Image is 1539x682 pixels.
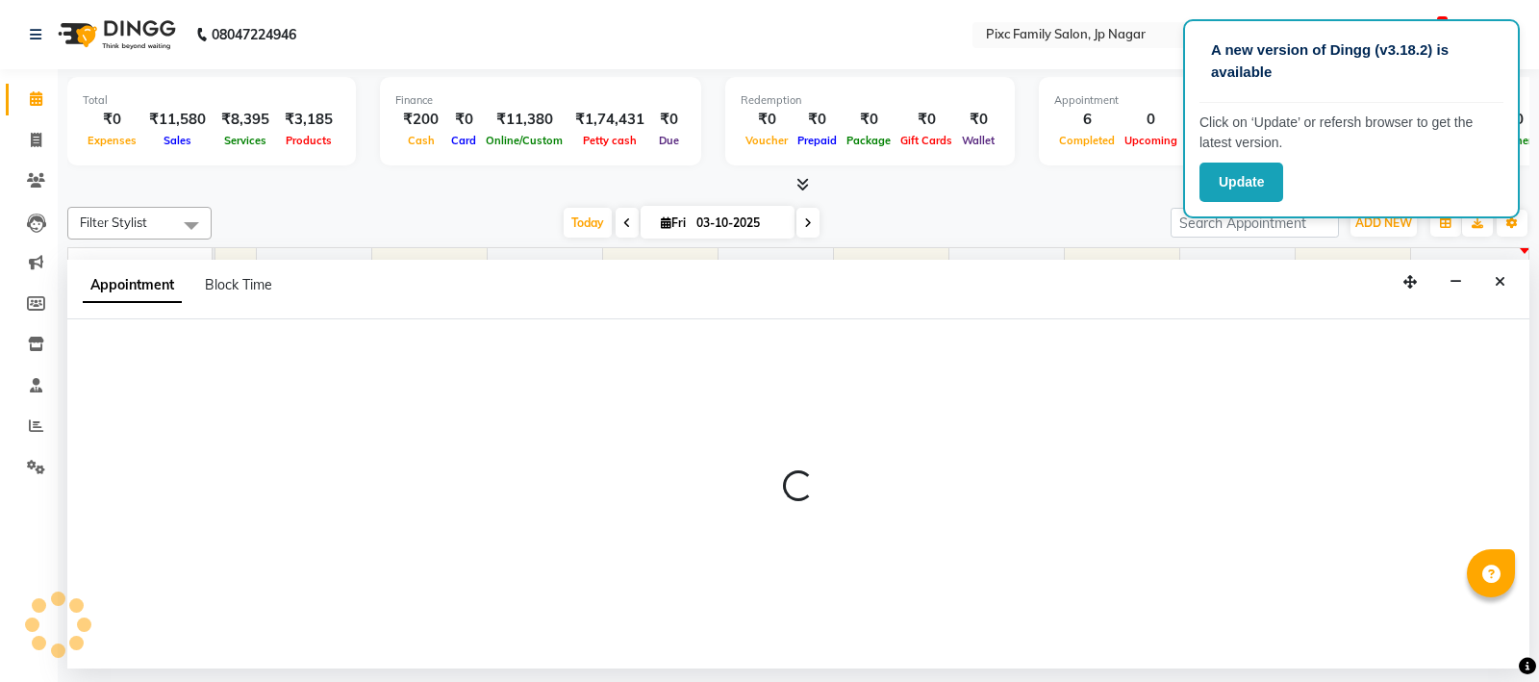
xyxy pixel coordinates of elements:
[277,109,341,131] div: ₹3,185
[896,134,957,147] span: Gift Cards
[603,252,664,280] a: 1:00 PM
[1199,163,1283,202] button: Update
[214,109,277,131] div: ₹8,395
[1437,16,1448,30] span: 1
[372,252,442,280] a: 11:00 AM
[1486,267,1514,297] button: Close
[395,92,686,109] div: Finance
[1120,134,1182,147] span: Upcoming
[281,134,337,147] span: Products
[141,109,214,131] div: ₹11,580
[896,109,957,131] div: ₹0
[691,209,787,238] input: 2025-10-03
[741,134,793,147] span: Voucher
[1054,109,1120,131] div: 6
[1211,39,1492,83] p: A new version of Dingg (v3.18.2) is available
[842,109,896,131] div: ₹0
[834,252,895,280] a: 3:00 PM
[205,276,272,293] span: Block Time
[395,109,446,131] div: ₹200
[1296,252,1356,280] a: 7:00 PM
[654,134,684,147] span: Due
[656,215,691,230] span: Fri
[719,252,779,280] a: 2:00 PM
[83,109,141,131] div: ₹0
[1180,252,1241,280] a: 6:00 PM
[481,134,568,147] span: Online/Custom
[949,252,1010,280] a: 4:00 PM
[481,109,568,131] div: ₹11,380
[1054,134,1120,147] span: Completed
[793,109,842,131] div: ₹0
[80,215,147,230] span: Filter Stylist
[1182,109,1237,131] div: 0
[212,8,296,62] b: 08047224946
[1065,252,1125,280] a: 5:00 PM
[1182,134,1237,147] span: Ongoing
[1355,215,1412,230] span: ADD NEW
[1120,109,1182,131] div: 0
[1199,113,1503,153] p: Click on ‘Update’ or refersh browser to get the latest version.
[488,252,556,280] a: 12:00 PM
[257,252,326,280] a: 10:00 AM
[652,109,686,131] div: ₹0
[741,109,793,131] div: ₹0
[83,134,141,147] span: Expenses
[957,134,999,147] span: Wallet
[83,92,341,109] div: Total
[446,134,481,147] span: Card
[83,268,182,303] span: Appointment
[842,134,896,147] span: Package
[1171,208,1339,238] input: Search Appointment
[49,8,181,62] img: logo
[446,109,481,131] div: ₹0
[793,134,842,147] span: Prepaid
[219,134,271,147] span: Services
[1350,210,1417,237] button: ADD NEW
[578,134,642,147] span: Petty cash
[741,92,999,109] div: Redemption
[564,208,612,238] span: Today
[76,257,116,274] span: Stylist
[957,109,999,131] div: ₹0
[1411,252,1472,280] a: 8:00 PM
[159,134,196,147] span: Sales
[568,109,652,131] div: ₹1,74,431
[403,134,440,147] span: Cash
[1054,92,1293,109] div: Appointment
